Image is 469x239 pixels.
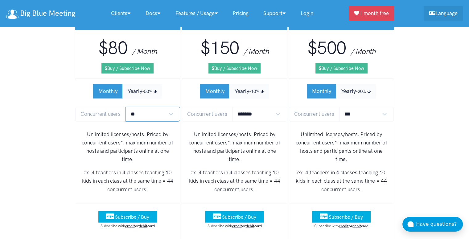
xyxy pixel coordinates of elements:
small: -20% [356,89,366,94]
p: Unlimited licenses/hosts. Priced by concurrent users*: maximum number of hosts and participants o... [294,130,389,164]
span: Concurrent users [75,107,126,121]
div: Subscription Period [307,84,376,99]
a: Docs [138,7,168,20]
span: $500 [307,37,346,59]
small: Subscribe with [314,224,368,228]
div: Subscription Period [200,84,269,99]
button: Monthly [93,84,123,99]
p: ex. 4 teachers in 4 classes teaching 10 kids in each class at the same time = 44 concurrent users. [187,168,282,194]
strong: or card [232,224,261,228]
span: Subscribe / Buy [222,214,256,220]
strong: or card [125,224,155,228]
a: Support [256,7,293,20]
button: Monthly [307,84,336,99]
img: logo [6,10,19,19]
a: Language [424,6,463,21]
button: Have questions? [402,217,463,232]
span: Concurrent users [289,107,339,121]
div: Have questions? [416,220,463,228]
span: Concurrent users [182,107,232,121]
small: Subscribe with [207,224,261,228]
span: $80 [98,37,127,59]
button: Yearly-20% [336,84,376,99]
button: Yearly-10% [229,84,269,99]
u: debit [245,224,254,228]
span: Subscribe / Buy [115,214,149,220]
a: Buy / Subscribe Now [315,63,368,74]
u: debit [352,224,361,228]
a: Buy / Subscribe Now [101,63,154,74]
u: credit [232,224,242,228]
div: Subscription Period [93,84,162,99]
a: Login [293,7,321,20]
small: -50% [142,89,152,94]
u: credit [125,224,135,228]
p: ex. 4 teachers in 4 classes teaching 10 kids in each class at the same time = 44 concurrent users. [80,168,175,194]
a: 1 month free [349,6,394,21]
span: / Month [244,47,269,56]
p: Unlimited licenses/hosts. Priced by concurrent users*: maximum number of hosts and participants o... [187,130,282,164]
a: Features / Usage [168,7,225,20]
u: credit [339,224,349,228]
span: Subscribe / Buy [329,214,363,220]
small: Subscribe with [101,224,155,228]
button: Monthly [200,84,229,99]
u: debit [139,224,147,228]
a: Big Blue Meeting [6,7,75,20]
a: Buy / Subscribe Now [208,63,261,74]
strong: or card [339,224,368,228]
small: -10% [249,89,259,94]
p: Unlimited licenses/hosts. Priced by concurrent users*: maximum number of hosts and participants o... [80,130,175,164]
span: $150 [200,37,239,59]
a: Clients [104,7,138,20]
span: / Month [132,47,157,56]
p: ex. 4 teachers in 4 classes teaching 10 kids in each class at the same time = 44 concurrent users. [294,168,389,194]
a: Pricing [225,7,256,20]
span: / Month [351,47,376,56]
button: Yearly-50% [122,84,162,99]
